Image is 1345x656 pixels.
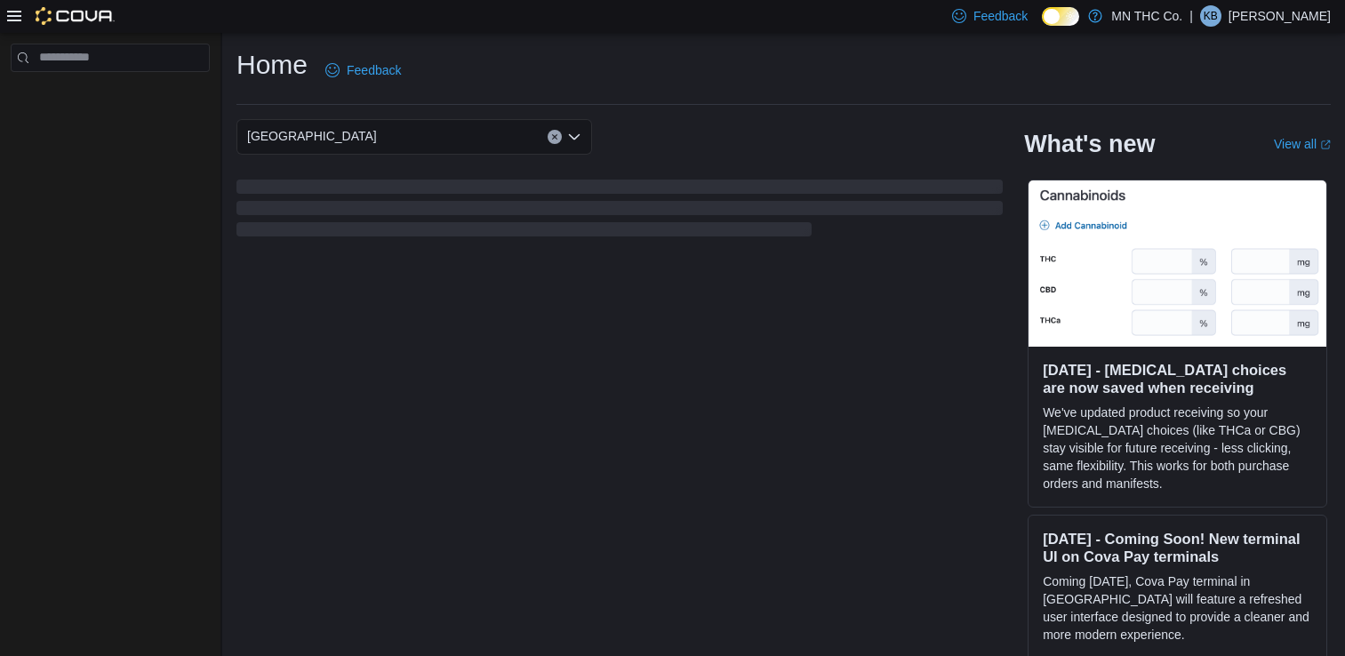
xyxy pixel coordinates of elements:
p: Coming [DATE], Cova Pay terminal in [GEOGRAPHIC_DATA] will feature a refreshed user interface des... [1043,572,1312,644]
img: Cova [36,7,115,25]
p: [PERSON_NAME] [1229,5,1331,27]
h2: What's new [1024,130,1155,158]
span: KB [1204,5,1218,27]
span: Loading [236,183,1003,240]
span: Feedback [973,7,1028,25]
nav: Complex example [11,76,210,118]
span: Feedback [347,61,401,79]
button: Open list of options [567,130,581,144]
a: View allExternal link [1274,137,1331,151]
h3: [DATE] - [MEDICAL_DATA] choices are now saved when receiving [1043,361,1312,396]
h1: Home [236,47,308,83]
span: Dark Mode [1042,26,1043,27]
p: MN THC Co. [1111,5,1182,27]
svg: External link [1320,140,1331,150]
p: We've updated product receiving so your [MEDICAL_DATA] choices (like THCa or CBG) stay visible fo... [1043,404,1312,492]
a: Feedback [318,52,408,88]
button: Clear input [548,130,562,144]
div: Kiara Brown [1200,5,1221,27]
h3: [DATE] - Coming Soon! New terminal UI on Cova Pay terminals [1043,530,1312,565]
p: | [1189,5,1193,27]
span: [GEOGRAPHIC_DATA] [247,125,377,147]
input: Dark Mode [1042,7,1079,26]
